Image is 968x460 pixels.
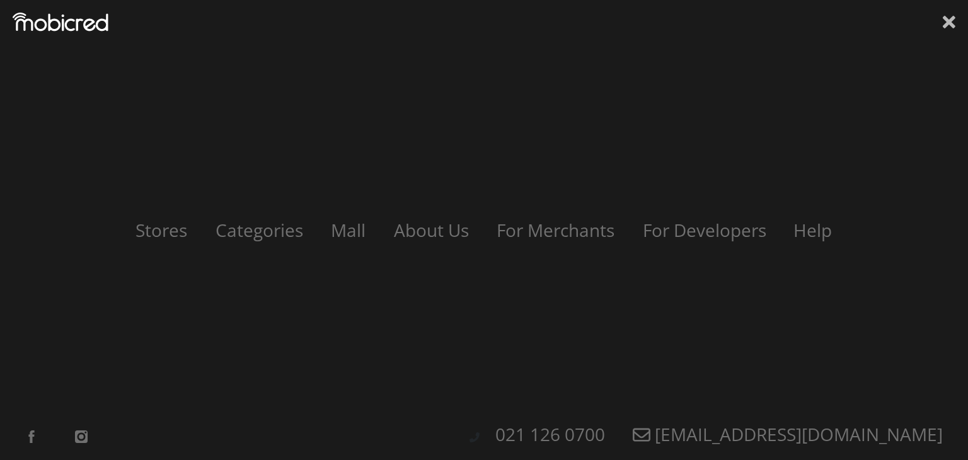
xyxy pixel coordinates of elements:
[381,218,481,242] a: About Us
[318,218,378,242] a: Mall
[203,218,316,242] a: Categories
[484,218,627,242] a: For Merchants
[630,218,778,242] a: For Developers
[13,13,108,32] img: Mobicred
[483,422,618,446] a: 021 126 0700
[123,218,200,242] a: Stores
[620,422,955,446] a: [EMAIL_ADDRESS][DOMAIN_NAME]
[781,218,845,242] a: Help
